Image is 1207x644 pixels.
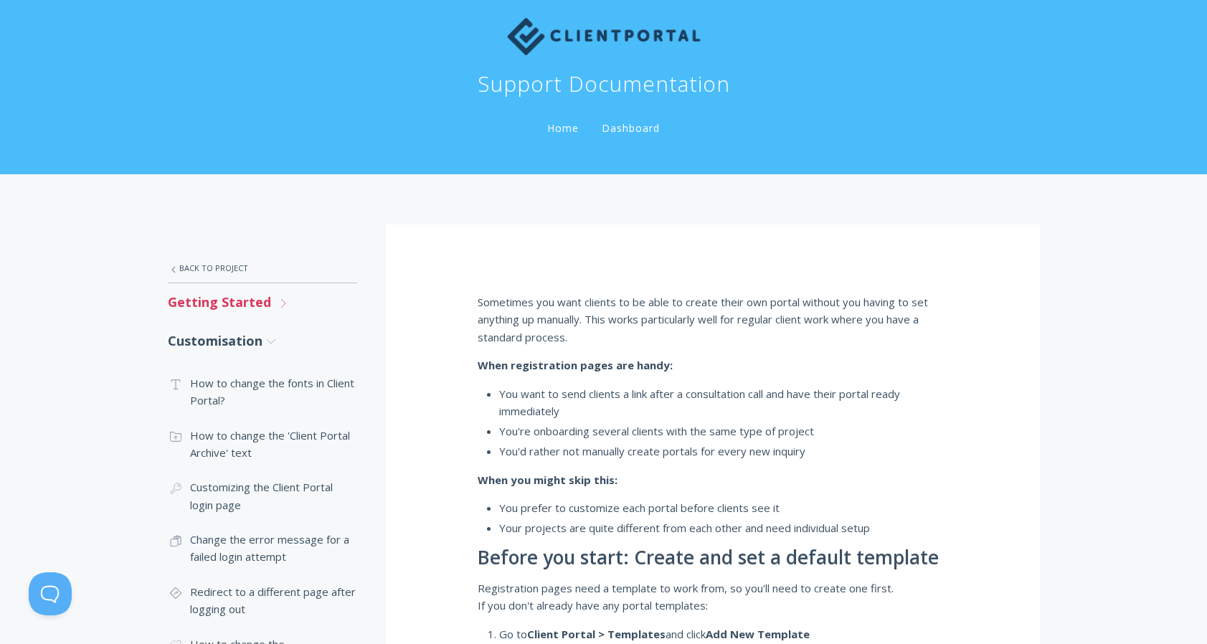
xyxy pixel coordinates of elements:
[499,422,948,440] li: You're onboarding several clients with the same type of project
[168,522,357,574] a: Change the error message for a failed login attempt
[499,442,948,460] li: You'd rather not manually create portals for every new inquiry
[168,366,357,418] a: How to change the fonts in Client Portal?
[499,625,948,643] li: Go to and click
[168,283,357,321] a: Getting Started
[478,293,948,346] p: Sometimes you want clients to be able to create their own portal without you having to set anythi...
[544,121,582,135] a: Home
[478,473,617,487] strong: When you might skip this:
[168,322,357,360] a: Customisation
[527,627,666,641] strong: Client Portal > Templates
[478,597,948,614] p: If you don't already have any portal templates:
[478,70,730,98] h1: Support Documentation
[29,572,72,615] iframe: Toggle Customer Support
[478,358,673,372] strong: When registration pages are handy:
[168,470,357,522] a: Customizing the Client Portal login page
[599,121,663,135] a: Dashboard
[168,574,357,627] a: Redirect to a different page after logging out
[499,499,948,516] li: You prefer to customize each portal before clients see it
[478,579,948,597] p: Registration pages need a template to work from, so you'll need to create one first.
[706,627,810,641] strong: Add New Template
[499,519,948,536] li: Your projects are quite different from each other and need individual setup
[168,418,357,470] a: How to change the 'Client Portal Archive' text
[499,385,948,420] li: You want to send clients a link after a consultation call and have their portal ready immediately
[478,547,948,569] h2: Before you start: Create and set a default template
[168,253,357,283] a: Back to Project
